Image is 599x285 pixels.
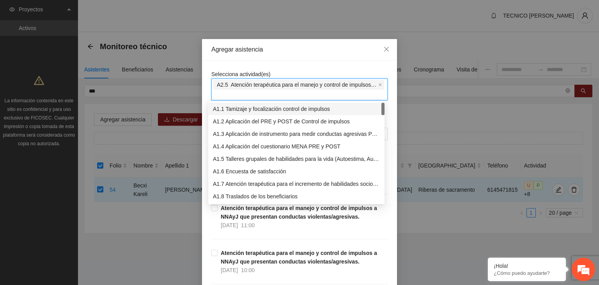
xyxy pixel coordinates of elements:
span: A2.5 Atención terapéutica para el manejo y control de impulsos a NNAyJ que presentan conductas vi... [213,80,384,89]
div: Chatee con nosotros ahora [41,40,131,50]
div: A1.4 Aplicación del cuestionario MENA PRE y POST [208,140,385,153]
div: A1.7 Atención terapéutica para el incremento de habilidades socioemocionales a NNAyJ que presenta... [213,180,380,188]
div: ¡Hola! [494,263,560,269]
div: A1.6 Encuesta de satisfacción [213,167,380,176]
span: 11:00 [241,222,255,228]
div: Agregar asistencia [211,45,388,54]
div: A1.1 Tamizaje y focalización control de impulsos [213,105,380,113]
strong: Atención terapéutica para el manejo y control de impulsos a NNAyJ que presentan conductas violent... [221,205,377,220]
div: A1.5 Talleres grupales de habilidades para la vida (Autoestima, Autoconocimiento, Manejo de emoci... [213,155,380,163]
div: A1.3 Aplicación de instrumento para medir conductas agresivas PRE y POST [213,130,380,138]
span: close [378,83,382,87]
div: Minimizar ventana de chat en vivo [128,4,147,23]
div: A1.1 Tamizaje y focalización control de impulsos [208,103,385,115]
span: A2.5 Atención terapéutica para el manejo y control de impulsos a NNAyJ que presentan conductas vi... [217,80,377,89]
div: A1.8 Traslados de los beneficiarios [213,192,380,201]
div: A1.6 Encuesta de satisfacción [208,165,385,178]
span: close [383,46,390,52]
span: Estamos en línea. [45,96,108,175]
div: A1.4 Aplicación del cuestionario MENA PRE y POST [213,142,380,151]
div: A1.8 Traslados de los beneficiarios [208,190,385,203]
div: A1.5 Talleres grupales de habilidades para la vida (Autoestima, Autoconocimiento, Manejo de emoci... [208,153,385,165]
div: A1.2 Aplicación del PRE y POST de Control de impulsos [213,117,380,126]
textarea: Escriba su mensaje y pulse “Intro” [4,197,149,224]
span: [DATE] [221,222,238,228]
div: A1.7 Atención terapéutica para el incremento de habilidades socioemocionales a NNAyJ que presenta... [208,178,385,190]
p: ¿Cómo puedo ayudarte? [494,270,560,276]
span: 10:00 [241,267,255,273]
span: Selecciona actividad(es) [211,71,271,77]
div: A1.3 Aplicación de instrumento para medir conductas agresivas PRE y POST [208,128,385,140]
strong: Atención terapéutica para el manejo y control de impulsos a NNAyJ que presentan conductas violent... [221,250,377,265]
span: [DATE] [221,267,238,273]
div: A1.2 Aplicación del PRE y POST de Control de impulsos [208,115,385,128]
button: Close [376,39,397,60]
